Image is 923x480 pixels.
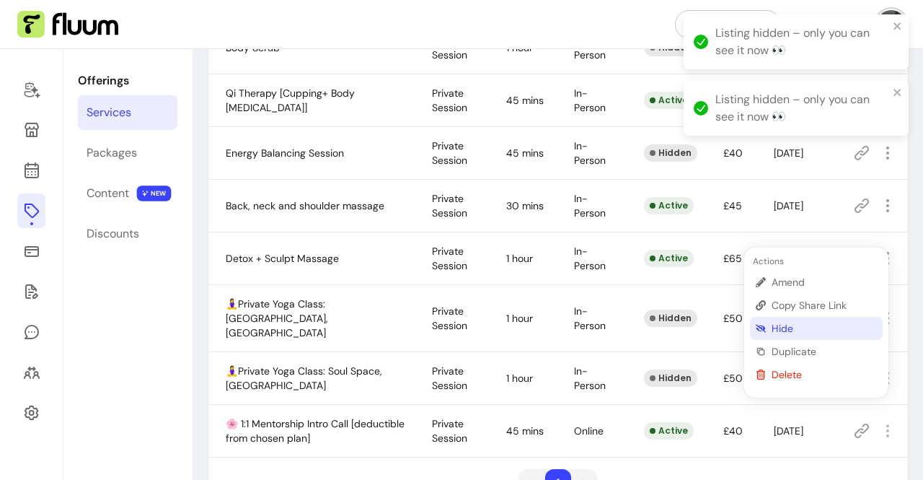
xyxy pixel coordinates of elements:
[432,192,467,219] span: Private Session
[574,139,606,167] span: In-Person
[893,87,903,98] button: close
[226,297,328,339] span: 🧘‍♀️Private Yoga Class: [GEOGRAPHIC_DATA], [GEOGRAPHIC_DATA]
[17,113,45,147] a: My Page
[226,365,382,392] span: 🧘‍♀️Private Yoga Class: Soul Space, [GEOGRAPHIC_DATA]
[644,144,697,162] div: Hidden
[17,355,45,390] a: Clients
[17,153,45,188] a: Calendar
[675,10,781,39] a: Refer & Earn
[226,252,339,265] span: Detox + Sculpt Massage
[506,147,544,160] span: 45 mins
[574,192,606,219] span: In-Person
[877,10,906,39] img: avatar
[772,344,877,359] span: Duplicate
[506,252,533,265] span: 1 hour
[226,417,405,445] span: 🌸 1:1 Mentorship Intro Call [deductible from chosen plan]
[17,234,45,269] a: Sales
[644,422,694,440] div: Active
[226,87,355,114] span: Qi Therapy [Cupping+ Body [MEDICAL_DATA]]
[432,87,467,114] span: Private Session
[17,193,45,228] a: Offerings
[87,104,131,121] div: Services
[574,245,606,272] span: In-Person
[87,185,129,202] div: Content
[644,370,697,387] div: Hidden
[432,365,467,392] span: Private Session
[17,11,118,38] img: Fluum Logo
[574,305,606,332] span: In-Person
[644,310,697,327] div: Hidden
[78,217,177,251] a: Discounts
[506,312,533,325] span: 1 hour
[723,199,742,212] span: £45
[723,424,743,437] span: £40
[774,424,803,437] span: [DATE]
[17,315,45,349] a: My Messages
[78,136,177,170] a: Packages
[137,186,172,201] span: NEW
[774,147,803,160] span: [DATE]
[644,250,694,267] div: Active
[750,256,784,267] span: Actions
[723,252,742,265] span: £65
[17,72,45,107] a: Home
[723,312,743,325] span: £50
[432,417,467,445] span: Private Session
[574,87,606,114] span: In-Person
[772,367,877,382] span: Delete
[644,197,694,214] div: Active
[772,321,877,336] span: Hide
[574,424,604,437] span: Online
[432,139,467,167] span: Private Session
[17,274,45,309] a: Forms
[715,91,888,126] div: Listing hidden – only you can see it now 👀
[772,298,877,313] span: Copy Share Link
[78,95,177,130] a: Services
[723,372,743,385] span: £50
[772,275,877,289] span: Amend
[87,225,139,243] div: Discounts
[432,305,467,332] span: Private Session
[644,92,694,109] div: Active
[17,396,45,430] a: Settings
[723,147,743,160] span: £40
[574,365,606,392] span: In-Person
[78,176,177,211] a: Content
[87,144,137,162] div: Packages
[715,25,888,59] div: Listing hidden – only you can see it now 👀
[506,372,533,385] span: 1 hour
[432,245,467,272] span: Private Session
[506,424,544,437] span: 45 mins
[774,199,803,212] span: [DATE]
[893,20,903,32] button: close
[78,72,177,90] p: Offerings
[506,94,544,107] span: 45 mins
[226,147,344,160] span: Energy Balancing Session
[226,199,384,212] span: Back, neck and shoulder massage
[506,199,544,212] span: 30 mins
